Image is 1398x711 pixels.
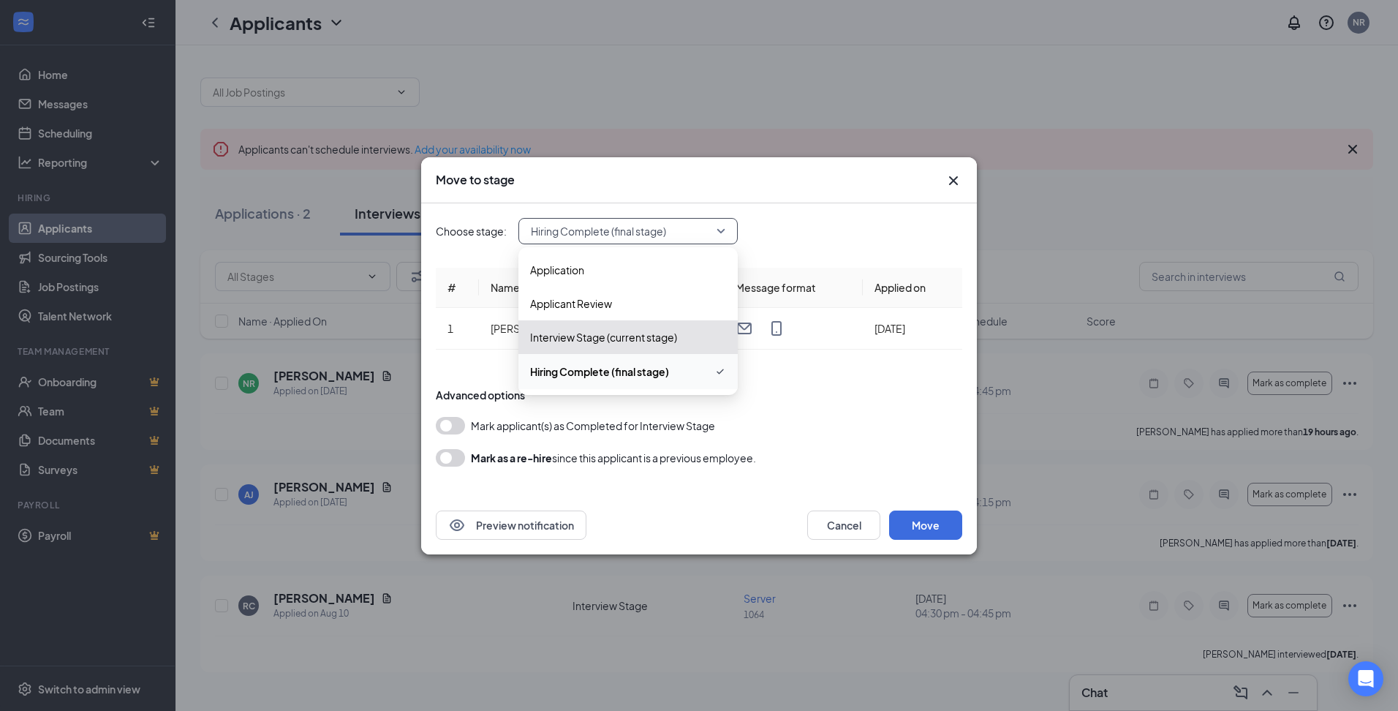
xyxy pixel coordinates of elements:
[448,516,466,534] svg: Eye
[471,449,756,467] div: since this applicant is a previous employee.
[945,172,962,189] button: Close
[436,172,515,188] h3: Move to stage
[724,268,863,308] th: Message format
[1348,661,1383,696] div: Open Intercom Messenger
[863,268,962,308] th: Applied on
[863,308,962,350] td: [DATE]
[479,308,621,350] td: [PERSON_NAME]
[889,511,962,540] button: Move
[768,320,785,337] svg: MobileSms
[945,172,962,189] svg: Cross
[621,308,724,350] td: in progress
[531,220,666,242] span: Hiring Complete (final stage)
[447,322,453,335] span: 1
[471,451,552,464] b: Mark as a re-hire
[436,388,962,402] div: Advanced options
[436,511,586,540] button: EyePreview notification
[621,268,724,308] th: Status
[736,320,753,337] svg: Email
[471,417,715,434] span: Mark applicant(s) as Completed for Interview Stage
[436,223,507,239] span: Choose stage:
[479,268,621,308] th: Name
[807,511,880,540] button: Cancel
[436,268,479,308] th: #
